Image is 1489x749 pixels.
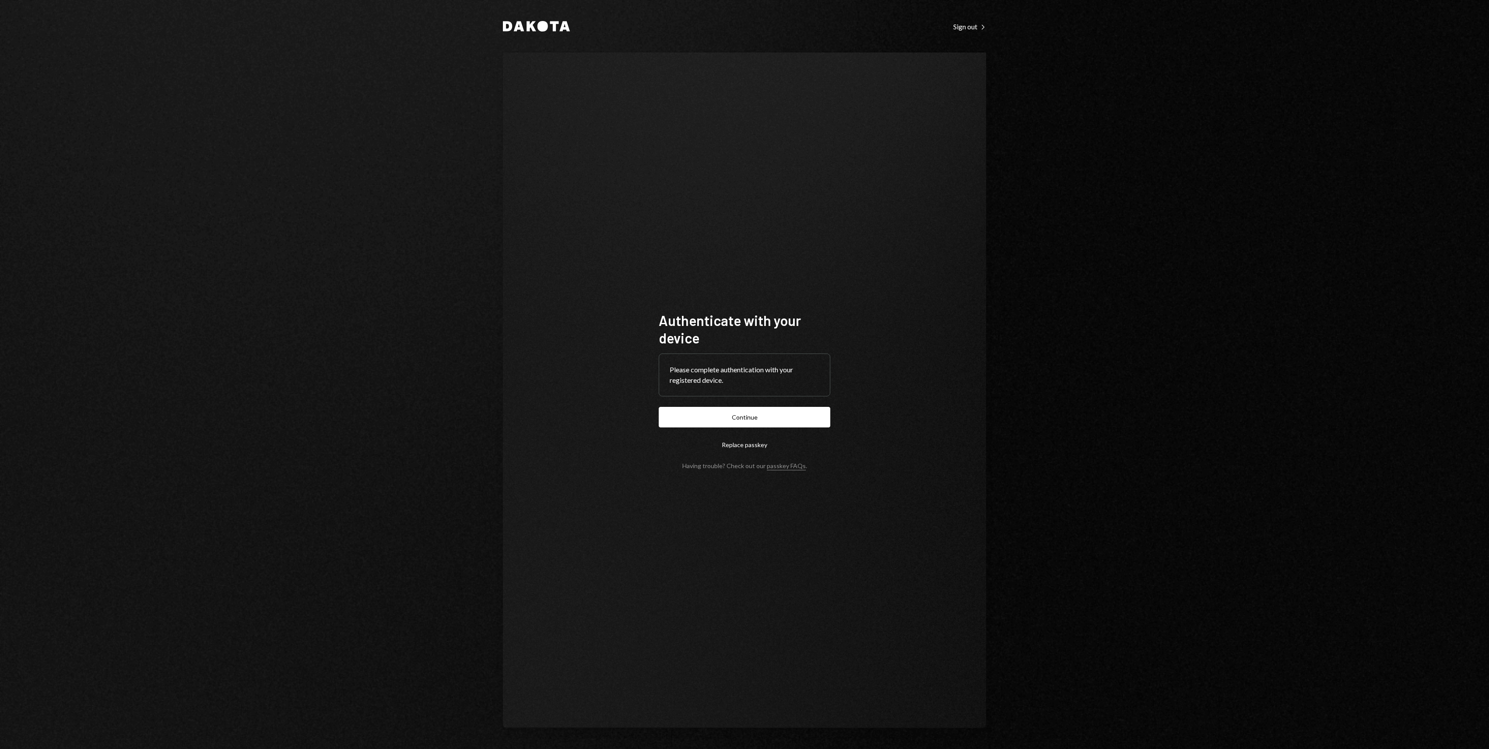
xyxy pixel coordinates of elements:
[682,462,807,469] div: Having trouble? Check out our .
[953,22,986,31] div: Sign out
[670,364,819,385] div: Please complete authentication with your registered device.
[767,462,806,470] a: passkey FAQs
[659,434,830,455] button: Replace passkey
[659,311,830,346] h1: Authenticate with your device
[659,407,830,427] button: Continue
[953,21,986,31] a: Sign out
